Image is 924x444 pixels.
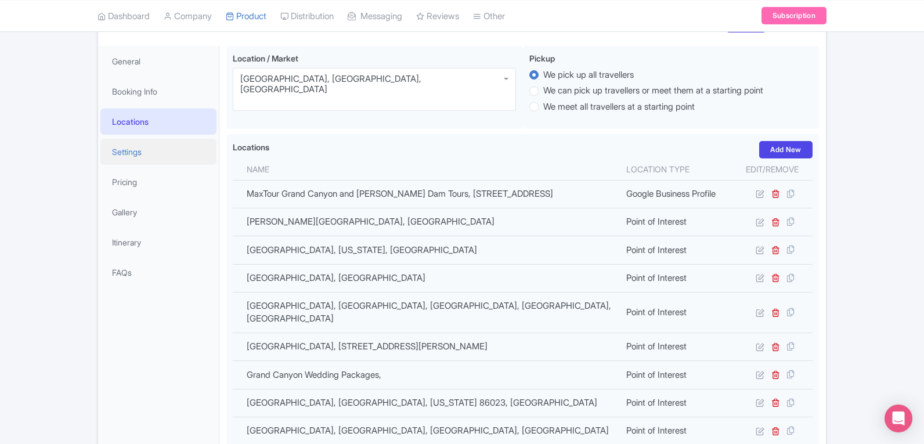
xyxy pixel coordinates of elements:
span: Pickup [529,53,555,63]
td: Google Business Profile [619,180,732,208]
td: Point of Interest [619,208,732,236]
td: Grand Canyon Wedding Packages, [233,361,619,389]
td: Point of Interest [619,361,732,389]
td: [GEOGRAPHIC_DATA], [GEOGRAPHIC_DATA] [233,264,619,292]
label: We pick up all travellers [543,68,634,82]
label: Locations [233,141,269,153]
a: Pricing [100,169,216,195]
td: [GEOGRAPHIC_DATA], [STREET_ADDRESS][PERSON_NAME] [233,333,619,360]
a: Settings [100,139,216,165]
span: Location / Market [233,53,298,63]
a: General [100,48,216,74]
div: Open Intercom Messenger [885,405,912,432]
a: FAQs [100,259,216,286]
a: Add New [759,141,813,158]
td: MaxTour Grand Canyon and [PERSON_NAME] Dam Tours, [STREET_ADDRESS] [233,180,619,208]
a: Locations [100,109,216,135]
a: Gallery [100,199,216,225]
td: [GEOGRAPHIC_DATA], [US_STATE], [GEOGRAPHIC_DATA] [233,236,619,264]
td: [GEOGRAPHIC_DATA], [GEOGRAPHIC_DATA], [GEOGRAPHIC_DATA], [GEOGRAPHIC_DATA], [GEOGRAPHIC_DATA] [233,292,619,333]
a: Itinerary [100,229,216,255]
td: Point of Interest [619,389,732,417]
th: Location type [619,158,732,181]
td: Point of Interest [619,292,732,333]
th: Edit/Remove [732,158,813,181]
td: Point of Interest [619,236,732,264]
a: Subscription [761,7,826,24]
td: [PERSON_NAME][GEOGRAPHIC_DATA], [GEOGRAPHIC_DATA] [233,208,619,236]
label: We can pick up travellers or meet them at a starting point [543,84,763,98]
label: We meet all travellers at a starting point [543,100,695,114]
th: Name [233,158,619,181]
td: [GEOGRAPHIC_DATA], [GEOGRAPHIC_DATA], [US_STATE] 86023, [GEOGRAPHIC_DATA] [233,389,619,417]
a: Booking Info [100,78,216,104]
div: [GEOGRAPHIC_DATA], [GEOGRAPHIC_DATA], [GEOGRAPHIC_DATA] [240,74,508,95]
td: Point of Interest [619,264,732,292]
td: Point of Interest [619,333,732,360]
